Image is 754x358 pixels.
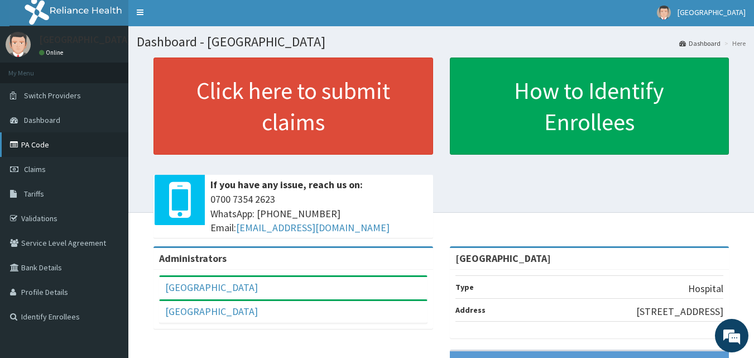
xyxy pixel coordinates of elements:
p: Hospital [688,281,723,296]
b: Administrators [159,252,227,265]
li: Here [722,39,746,48]
a: Click here to submit claims [153,58,433,155]
a: [EMAIL_ADDRESS][DOMAIN_NAME] [236,221,390,234]
span: Tariffs [24,189,44,199]
a: [GEOGRAPHIC_DATA] [165,281,258,294]
span: Switch Providers [24,90,81,101]
a: Dashboard [679,39,721,48]
p: [GEOGRAPHIC_DATA] [39,35,131,45]
span: [GEOGRAPHIC_DATA] [678,7,746,17]
span: Claims [24,164,46,174]
img: User Image [6,32,31,57]
span: 0700 7354 2623 WhatsApp: [PHONE_NUMBER] Email: [210,192,428,235]
a: Online [39,49,66,56]
a: How to Identify Enrollees [450,58,729,155]
img: User Image [657,6,671,20]
b: Address [455,305,486,315]
a: [GEOGRAPHIC_DATA] [165,305,258,318]
b: Type [455,282,474,292]
p: [STREET_ADDRESS] [636,304,723,319]
strong: [GEOGRAPHIC_DATA] [455,252,551,265]
h1: Dashboard - [GEOGRAPHIC_DATA] [137,35,746,49]
span: Dashboard [24,115,60,125]
b: If you have any issue, reach us on: [210,178,363,191]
